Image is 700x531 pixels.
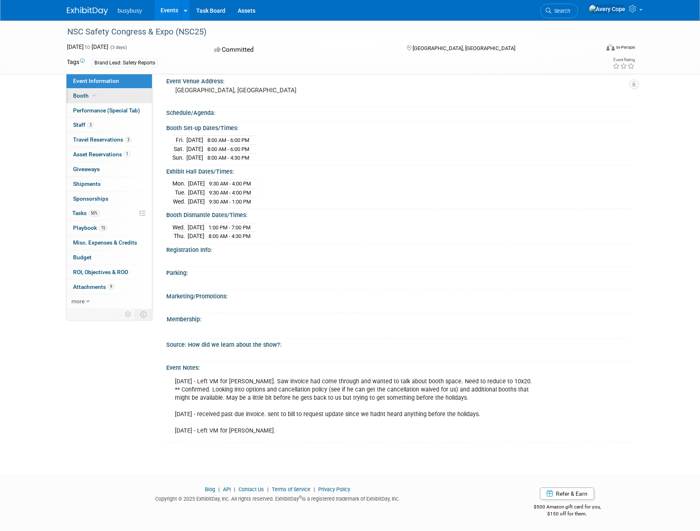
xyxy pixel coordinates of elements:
a: Shipments [67,177,152,191]
div: [DATE] - Left VM for [PERSON_NAME]. Saw invoice had come through and wanted to talk about booth s... [169,373,542,439]
a: Terms of Service [272,486,310,492]
a: ROI, Objectives & ROO [67,265,152,279]
div: Event Rating [613,58,635,62]
a: Tasks50% [67,206,152,220]
td: [DATE] [186,144,203,153]
a: more [67,294,152,309]
span: Travel Reservations [73,136,131,143]
span: Search [551,8,570,14]
span: 9:30 AM - 1:00 PM [209,199,251,205]
div: Event Notes: [166,362,633,372]
a: Privacy Policy [318,486,350,492]
span: 9:30 AM - 4:00 PM [209,190,251,196]
a: Asset Reservations1 [67,147,152,162]
a: Search [540,4,578,18]
span: 9 [108,284,114,290]
td: Wed. [172,197,188,206]
div: Marketing/Promotions: [166,290,633,300]
a: Playbook15 [67,221,152,235]
div: Committed [212,43,393,57]
i: Booth reservation complete [92,93,96,98]
span: busybusy [118,7,142,14]
span: Shipments [73,181,101,187]
span: 9:30 AM - 4:00 PM [209,181,251,187]
td: [DATE] [188,232,204,240]
td: Tags [67,58,85,67]
a: Event Information [67,74,152,88]
a: API [223,486,231,492]
span: | [312,486,317,492]
div: Booth Dismantle Dates/Times: [166,209,633,219]
span: 15 [99,225,107,231]
div: Schedule/Agenda: [166,107,633,117]
span: 8:00 AM - 6:00 PM [207,137,249,143]
div: Brand Lead: Safety Reports [92,59,158,67]
span: to [84,43,92,50]
span: [GEOGRAPHIC_DATA], [GEOGRAPHIC_DATA] [413,45,515,51]
span: Sponsorships [73,195,108,202]
span: 50% [89,210,100,216]
div: Booth Set-up Dates/Times: [166,122,633,132]
td: [DATE] [186,153,203,162]
span: [DATE] [DATE] [67,43,108,50]
span: | [265,486,271,492]
span: Staff [73,121,94,128]
span: (3 days) [110,45,127,50]
img: Format-Inperson.png [606,44,615,50]
span: Event Information [73,78,119,84]
a: Contact Us [239,486,264,492]
td: [DATE] [186,136,203,145]
span: Tasks [72,210,100,216]
a: Travel Reservations3 [67,133,152,147]
td: Mon. [172,179,188,188]
div: In-Person [616,44,635,50]
img: ExhibitDay [67,7,108,15]
div: Exhibit Hall Dates/Times: [166,165,633,176]
a: Blog [205,486,215,492]
div: Membership: [167,313,630,323]
span: Performance (Special Tab) [73,107,140,114]
span: Asset Reservations [73,151,130,158]
a: Booth [67,89,152,103]
span: 1 [124,151,130,157]
span: 3 [87,122,94,128]
sup: ® [299,495,302,499]
td: Thu. [172,232,188,240]
div: Copyright © 2025 ExhibitDay, Inc. All rights reserved. ExhibitDay is a registered trademark of Ex... [67,493,489,503]
span: Budget [73,254,92,261]
div: $500 Amazon gift card for you, [501,498,633,517]
td: [DATE] [188,179,205,188]
td: Personalize Event Tab Strip [121,309,135,320]
div: Source: How did we learn about the show?: [166,339,633,349]
span: | [216,486,222,492]
pre: [GEOGRAPHIC_DATA], [GEOGRAPHIC_DATA] [175,87,352,94]
div: Registration Info: [166,244,633,254]
span: Booth [73,92,98,99]
span: ROI, Objectives & ROO [73,269,128,275]
img: Avery Cope [589,5,626,14]
a: Attachments9 [67,280,152,294]
div: Event Format [551,43,636,55]
a: Misc. Expenses & Credits [67,236,152,250]
td: [DATE] [188,223,204,232]
div: $150 off for them. [501,510,633,517]
td: Toggle Event Tabs [135,309,152,320]
a: Refer & Earn [540,488,594,500]
td: Tue. [172,188,188,197]
div: Parking: [166,267,633,277]
span: 8:00 AM - 6:00 PM [207,146,249,152]
span: | [232,486,237,492]
a: Budget [67,250,152,265]
span: 8:00 AM - 4:30 PM [209,233,250,239]
span: Playbook [73,224,107,231]
td: Sat. [172,144,186,153]
a: Performance (Special Tab) [67,103,152,118]
span: Giveaways [73,166,100,172]
div: NSC Safety Congress & Expo (NSC25) [64,25,587,39]
td: Sun. [172,153,186,162]
span: 3 [125,137,131,143]
div: Event Venue Address: [166,75,633,85]
a: Sponsorships [67,192,152,206]
span: more [71,298,85,304]
td: [DATE] [188,188,205,197]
